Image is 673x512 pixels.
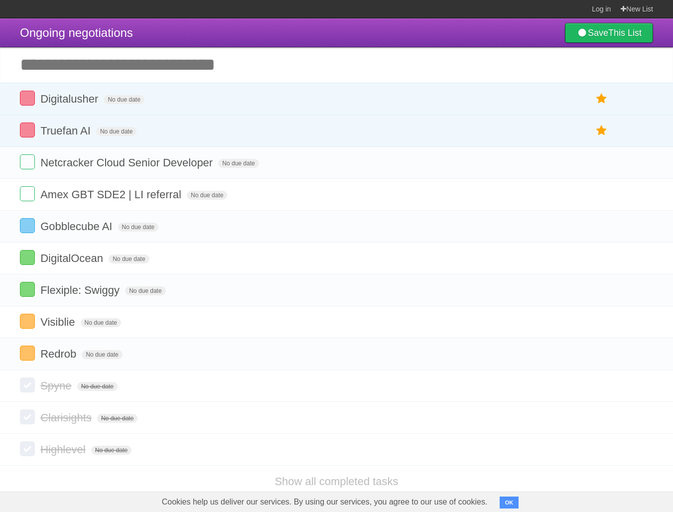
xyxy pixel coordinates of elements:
span: No due date [187,191,227,200]
span: Truefan AI [40,125,93,137]
span: No due date [97,414,137,423]
label: Done [20,123,35,137]
span: No due date [81,318,121,327]
span: Ongoing negotiations [20,26,133,39]
span: Clarisights [40,411,94,424]
span: No due date [218,159,259,168]
span: No due date [125,286,165,295]
span: Spyne [40,380,74,392]
label: Done [20,346,35,361]
span: No due date [118,223,158,232]
b: This List [608,28,642,38]
label: Done [20,91,35,106]
label: Done [20,154,35,169]
button: OK [500,497,519,509]
label: Done [20,282,35,297]
label: Done [20,409,35,424]
span: No due date [91,446,132,455]
span: Netcracker Cloud Senior Developer [40,156,215,169]
span: Visiblie [40,316,77,328]
label: Done [20,314,35,329]
span: Highlevel [40,443,88,456]
span: Cookies help us deliver our services. By using our services, you agree to our use of cookies. [152,492,498,512]
span: Digitalusher [40,93,101,105]
label: Done [20,218,35,233]
span: No due date [104,95,144,104]
label: Done [20,186,35,201]
span: DigitalOcean [40,252,106,264]
span: Amex GBT SDE2 | LI referral [40,188,184,201]
label: Done [20,378,35,392]
span: Redrob [40,348,79,360]
label: Star task [592,91,611,107]
span: No due date [109,255,149,263]
label: Done [20,441,35,456]
span: Gobblecube AI [40,220,115,233]
span: Flexiple: Swiggy [40,284,122,296]
label: Done [20,250,35,265]
a: Show all completed tasks [274,475,398,488]
a: SaveThis List [565,23,653,43]
span: No due date [96,127,136,136]
label: Star task [592,123,611,139]
span: No due date [82,350,122,359]
span: No due date [77,382,118,391]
